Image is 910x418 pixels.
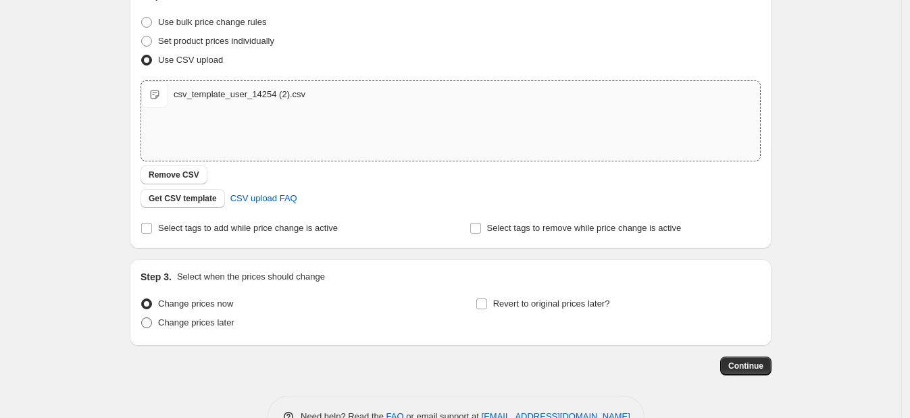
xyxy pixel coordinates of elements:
[149,169,199,180] span: Remove CSV
[158,17,266,27] span: Use bulk price change rules
[174,88,305,101] div: csv_template_user_14254 (2).csv
[177,270,325,284] p: Select when the prices should change
[141,189,225,208] button: Get CSV template
[720,357,772,375] button: Continue
[222,188,305,209] a: CSV upload FAQ
[158,317,234,328] span: Change prices later
[158,55,223,65] span: Use CSV upload
[141,270,172,284] h2: Step 3.
[149,193,217,204] span: Get CSV template
[158,223,338,233] span: Select tags to add while price change is active
[158,36,274,46] span: Set product prices individually
[141,165,207,184] button: Remove CSV
[728,361,763,371] span: Continue
[487,223,682,233] span: Select tags to remove while price change is active
[158,298,233,309] span: Change prices now
[230,192,297,205] span: CSV upload FAQ
[493,298,610,309] span: Revert to original prices later?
